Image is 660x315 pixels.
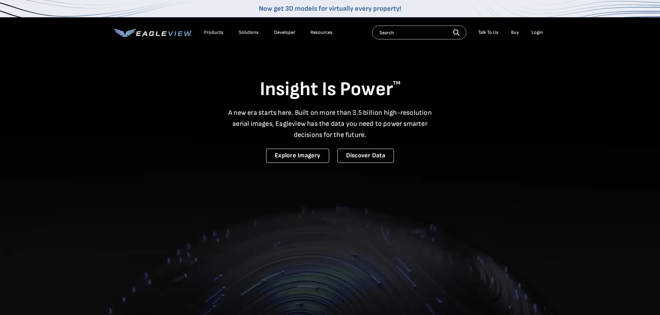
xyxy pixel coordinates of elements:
a: Developer [274,29,295,36]
div: Resources [310,29,333,36]
a: Buy [511,29,519,36]
div: Products [204,29,223,36]
sup: TM [393,80,401,86]
p: A new era starts here. Built on more than 3.5 billion high-resolution aerial images, Eagleview ha... [224,107,436,140]
a: Discover Data [337,149,394,163]
div: Login [531,29,543,36]
a: Explore Imagery [266,149,329,163]
input: Search [372,26,466,39]
h1: Insight Is Power [114,77,546,102]
a: Now get 3D models for virtually every property! [259,4,401,13]
div: Talk To Us [478,29,499,36]
div: Solutions [239,29,259,36]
